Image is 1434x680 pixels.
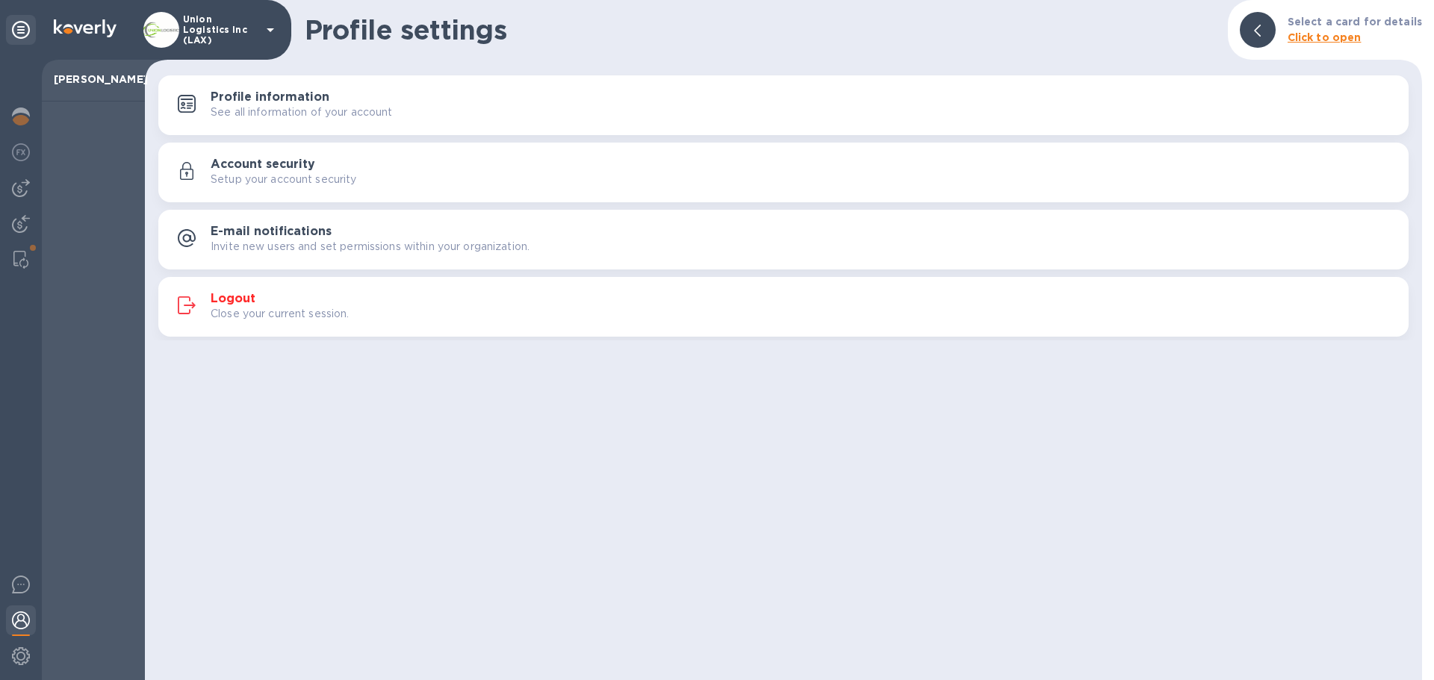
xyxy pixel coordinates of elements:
button: Profile informationSee all information of your account [158,75,1409,135]
b: Click to open [1288,31,1362,43]
h3: Logout [211,292,255,306]
button: E-mail notificationsInvite new users and set permissions within your organization. [158,210,1409,269]
p: See all information of your account [211,105,393,120]
h3: Account security [211,157,315,172]
button: LogoutClose your current session. [158,277,1409,337]
p: Invite new users and set permissions within your organization. [211,239,530,255]
p: Setup your account security [211,172,357,187]
h1: Profile settings [305,14,1216,46]
h3: E-mail notifications [211,225,332,239]
p: Close your current session. [211,306,350,322]
img: Logo [54,19,117,37]
b: Select a card for details [1288,16,1422,28]
p: Union Logistics Inc (LAX) [183,14,258,46]
h3: Profile information [211,90,329,105]
img: Foreign exchange [12,143,30,161]
div: Unpin categories [6,15,36,45]
button: Account securitySetup your account security [158,143,1409,202]
p: [PERSON_NAME] [54,72,133,87]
